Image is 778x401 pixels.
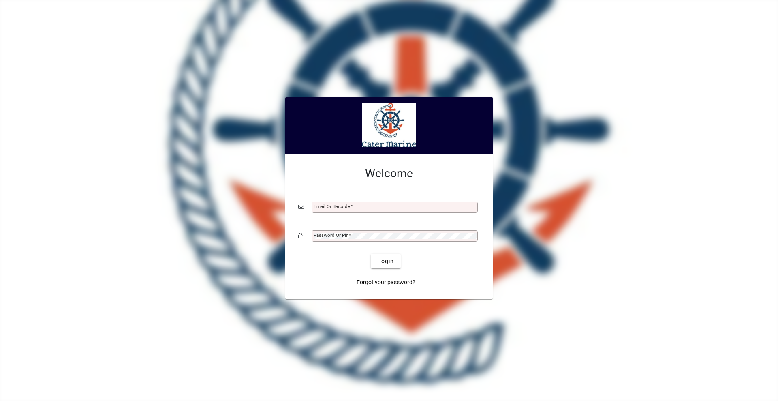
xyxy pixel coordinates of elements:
[357,278,415,287] span: Forgot your password?
[314,232,348,238] mat-label: Password or Pin
[371,254,400,268] button: Login
[314,204,350,209] mat-label: Email or Barcode
[377,257,394,266] span: Login
[298,167,480,180] h2: Welcome
[353,275,419,289] a: Forgot your password?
